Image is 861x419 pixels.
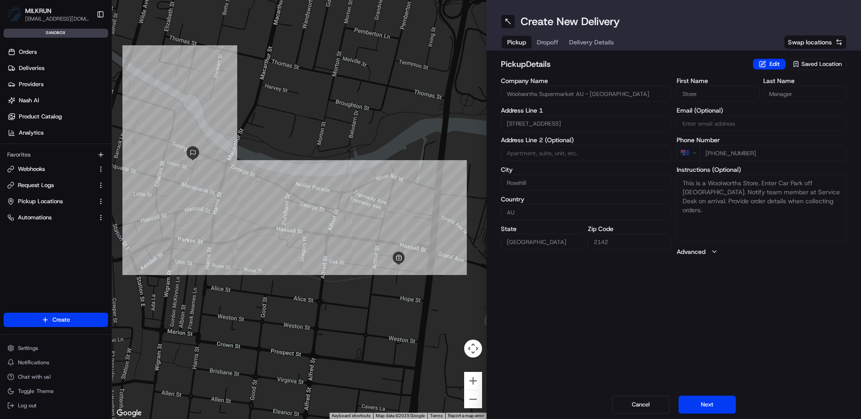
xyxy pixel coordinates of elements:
a: Automations [7,214,94,222]
a: Pickup Locations [7,197,94,205]
button: Chat with us! [4,371,108,383]
a: Powered byPylon [63,152,109,159]
button: Cancel [612,396,670,414]
button: Map camera controls [464,340,482,358]
label: Zip Code [588,226,671,232]
span: Create [52,316,70,324]
button: Advanced [677,247,847,256]
span: Pickup Locations [18,197,63,205]
label: Last Name [763,78,847,84]
input: Enter country [501,204,671,220]
button: Notifications [4,356,108,369]
span: Delivery Details [569,38,614,47]
span: Analytics [19,129,43,137]
button: Webhooks [4,162,108,176]
button: Zoom in [464,372,482,390]
a: Report a map error [448,413,484,418]
span: Deliveries [19,64,44,72]
div: Start new chat [30,86,147,95]
span: Request Logs [18,181,54,189]
a: Product Catalog [4,109,112,124]
button: Start new chat [152,88,163,99]
a: Webhooks [7,165,94,173]
button: Toggle Theme [4,385,108,397]
span: Pickup [507,38,526,47]
span: Settings [18,345,38,352]
div: 💻 [76,131,83,138]
button: [EMAIL_ADDRESS][DOMAIN_NAME] [25,15,89,22]
a: Deliveries [4,61,112,75]
span: Saved Location [801,60,842,68]
button: MILKRUNMILKRUN[EMAIL_ADDRESS][DOMAIN_NAME] [4,4,93,25]
span: Nash AI [19,96,39,105]
div: sandbox [4,29,108,38]
img: Google [114,407,144,419]
button: Automations [4,210,108,225]
input: Enter company name [501,86,671,102]
label: Address Line 1 [501,107,671,113]
button: Settings [4,342,108,354]
span: Swap locations [788,38,832,47]
div: 📗 [9,131,16,138]
label: Advanced [677,247,705,256]
button: Log out [4,399,108,412]
span: Product Catalog [19,113,62,121]
label: Phone Number [677,137,847,143]
span: Pylon [89,152,109,159]
button: Create [4,313,108,327]
button: Pickup Locations [4,194,108,209]
button: MILKRUN [25,6,52,15]
button: Request Logs [4,178,108,192]
a: Orders [4,45,112,59]
span: Dropoff [537,38,558,47]
span: Knowledge Base [18,130,69,139]
button: Edit [753,59,786,70]
span: Automations [18,214,52,222]
span: Map data ©2025 Google [376,413,425,418]
label: Address Line 2 (Optional) [501,137,671,143]
label: State [501,226,584,232]
span: API Documentation [85,130,144,139]
input: Apartment, suite, unit, etc. [501,145,671,161]
input: Enter state [501,234,584,250]
img: 1736555255976-a54dd68f-1ca7-489b-9aae-adbdc363a1c4 [9,86,25,102]
span: Notifications [18,359,49,366]
button: Zoom out [464,390,482,408]
button: Next [678,396,736,414]
button: Swap locations [784,35,847,49]
a: Open this area in Google Maps (opens a new window) [114,407,144,419]
div: Favorites [4,148,108,162]
label: City [501,166,671,173]
textarea: This is a Woolworths Store. Enter Car Park off [GEOGRAPHIC_DATA]. Notify team member at Service D... [677,175,847,242]
button: Keyboard shortcuts [332,413,370,419]
img: MILKRUN [7,7,22,22]
button: Saved Location [787,58,847,70]
span: Orders [19,48,37,56]
a: Terms [430,413,443,418]
p: Welcome 👋 [9,36,163,50]
input: Enter first name [677,86,760,102]
input: Enter zip code [588,234,671,250]
input: Enter email address [677,115,847,131]
label: First Name [677,78,760,84]
a: Analytics [4,126,112,140]
label: Company Name [501,78,671,84]
span: Log out [18,402,36,409]
input: Enter address [501,115,671,131]
input: Enter phone number [700,145,847,161]
img: Nash [9,9,27,27]
a: Nash AI [4,93,112,108]
span: Chat with us! [18,373,51,380]
span: Toggle Theme [18,388,54,395]
input: Enter city [501,175,671,191]
span: Webhooks [18,165,45,173]
label: Instructions (Optional) [677,166,847,173]
label: Email (Optional) [677,107,847,113]
input: Enter last name [763,86,847,102]
label: Country [501,196,671,202]
h1: Create New Delivery [521,14,620,29]
h2: pickup Details [501,58,748,70]
span: Providers [19,80,43,88]
a: Providers [4,77,112,92]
